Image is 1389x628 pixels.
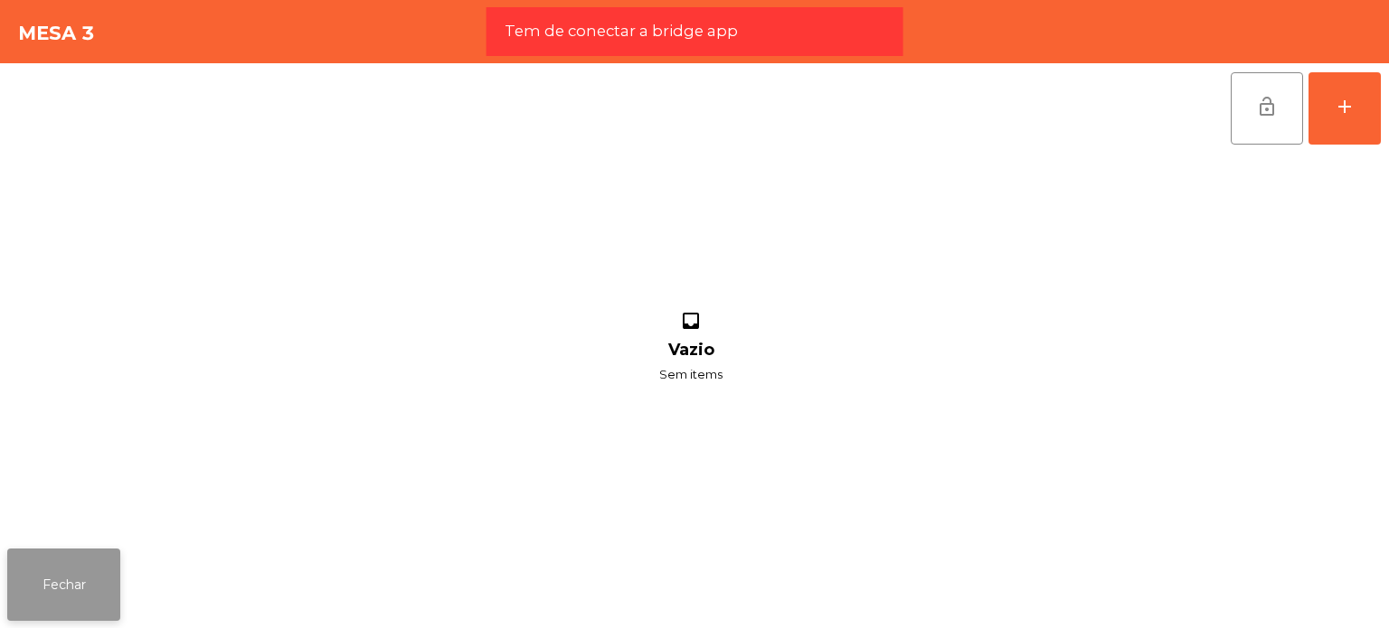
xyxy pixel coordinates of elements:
[1309,72,1381,145] button: add
[677,310,704,337] i: inbox
[18,20,95,47] h4: Mesa 3
[1256,96,1278,117] span: lock_open
[7,548,120,621] button: Fechar
[505,20,738,42] span: Tem de conectar a bridge app
[1231,72,1303,145] button: lock_open
[668,341,714,360] h1: Vazio
[1334,96,1356,117] div: add
[659,363,723,386] span: Sem items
